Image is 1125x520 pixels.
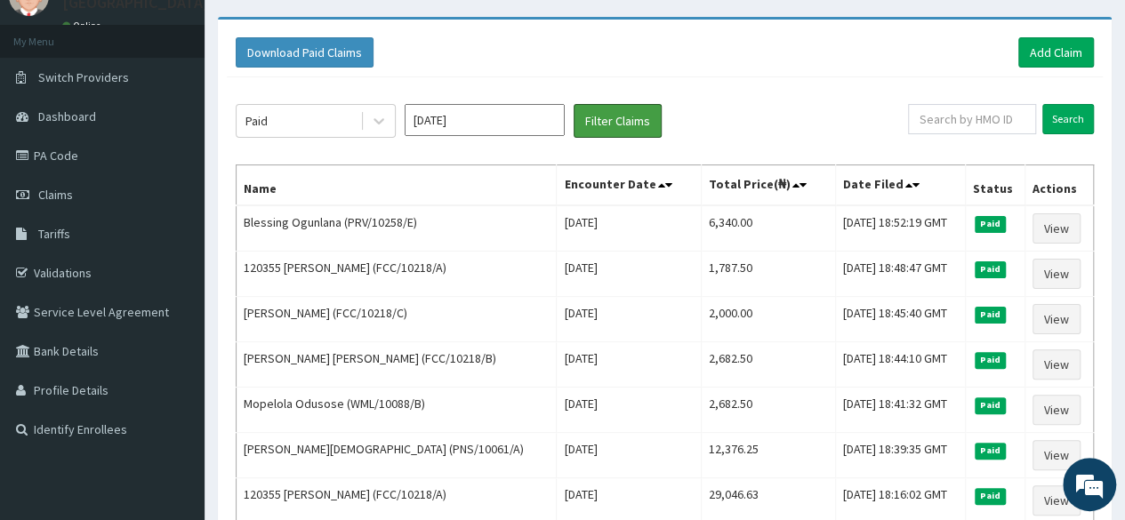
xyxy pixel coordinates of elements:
td: [PERSON_NAME] [PERSON_NAME] (FCC/10218/B) [237,342,557,388]
th: Total Price(₦) [702,165,836,206]
th: Actions [1025,165,1093,206]
a: View [1033,395,1081,425]
td: [DATE] 18:45:40 GMT [836,297,965,342]
img: d_794563401_company_1708531726252_794563401 [33,89,72,133]
td: [PERSON_NAME][DEMOGRAPHIC_DATA] (PNS/10061/A) [237,433,557,478]
a: Online [62,20,105,32]
button: Filter Claims [574,104,662,138]
span: Claims [38,187,73,203]
span: Paid [975,352,1007,368]
td: [DATE] [557,342,702,388]
a: View [1033,259,1081,289]
td: 12,376.25 [702,433,836,478]
th: Encounter Date [557,165,702,206]
th: Date Filed [836,165,965,206]
input: Search [1042,104,1094,134]
td: [DATE] 18:41:32 GMT [836,388,965,433]
td: [DATE] 18:39:35 GMT [836,433,965,478]
td: [DATE] [557,205,702,252]
td: 2,000.00 [702,297,836,342]
td: [DATE] 18:52:19 GMT [836,205,965,252]
a: Add Claim [1018,37,1094,68]
a: View [1033,485,1081,516]
div: Paid [245,112,268,130]
th: Name [237,165,557,206]
span: Paid [975,216,1007,232]
td: [DATE] 18:48:47 GMT [836,252,965,297]
td: [DATE] 18:44:10 GMT [836,342,965,388]
span: Paid [975,307,1007,323]
td: 2,682.50 [702,342,836,388]
textarea: Type your message and hit 'Enter' [9,338,339,400]
span: Tariffs [38,226,70,242]
button: Download Paid Claims [236,37,374,68]
span: Switch Providers [38,69,129,85]
td: [DATE] [557,433,702,478]
input: Select Month and Year [405,104,565,136]
input: Search by HMO ID [908,104,1036,134]
td: 2,682.50 [702,388,836,433]
td: [DATE] [557,252,702,297]
td: [PERSON_NAME] (FCC/10218/C) [237,297,557,342]
span: We're online! [103,150,245,330]
span: Paid [975,261,1007,277]
td: [DATE] [557,388,702,433]
span: Paid [975,397,1007,413]
a: View [1033,440,1081,470]
div: Minimize live chat window [292,9,334,52]
td: 6,340.00 [702,205,836,252]
div: Chat with us now [92,100,299,123]
td: 120355 [PERSON_NAME] (FCC/10218/A) [237,252,557,297]
span: Paid [975,443,1007,459]
a: View [1033,213,1081,244]
a: View [1033,304,1081,334]
td: [DATE] [557,297,702,342]
td: 1,787.50 [702,252,836,297]
span: Paid [975,488,1007,504]
span: Dashboard [38,108,96,124]
td: Blessing Ogunlana (PRV/10258/E) [237,205,557,252]
a: View [1033,349,1081,380]
td: Mopelola Odusose (WML/10088/B) [237,388,557,433]
th: Status [965,165,1025,206]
